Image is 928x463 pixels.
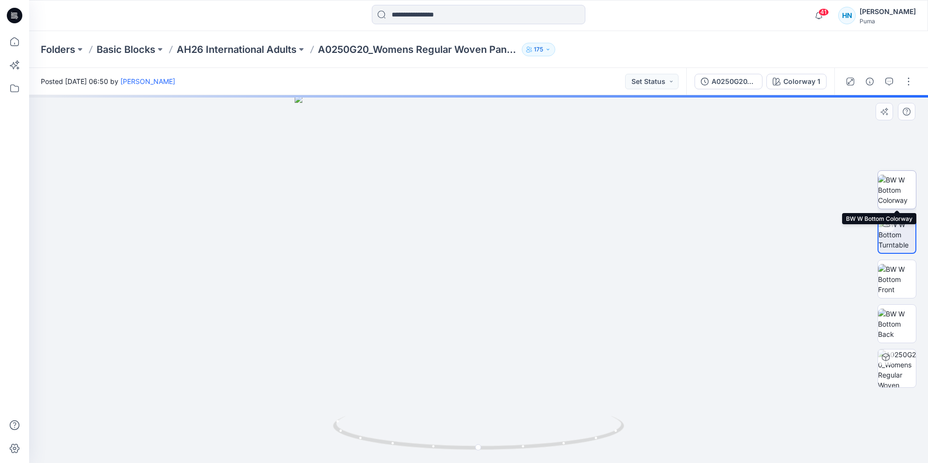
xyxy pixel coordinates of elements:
[878,264,916,295] img: BW W Bottom Front
[878,175,916,205] img: BW W Bottom Colorway
[695,74,762,89] button: A0250G20_Womens Regular Woven Pants_Mid Waist_Closed Cuff_CV01
[878,309,916,339] img: BW W Bottom Back
[766,74,827,89] button: Colorway 1
[860,17,916,25] div: Puma
[534,44,543,55] p: 175
[41,43,75,56] a: Folders
[522,43,555,56] button: 175
[860,6,916,17] div: [PERSON_NAME]
[838,7,856,24] div: HN
[878,219,915,250] img: BW W Bottom Turntable
[818,8,829,16] span: 41
[120,77,175,85] a: [PERSON_NAME]
[862,74,878,89] button: Details
[878,349,916,387] img: A0250G20_Womens Regular Woven Pants_Mid Waist_Closed Cuff_CV01 Colorway 1
[177,43,297,56] a: AH26 International Adults
[318,43,518,56] p: A0250G20_Womens Regular Woven Pants_Mid Waist_Closed Cuff_CV01
[712,76,756,87] div: A0250G20_Womens Regular Woven Pants_Mid Waist_Closed Cuff_CV01
[783,76,820,87] div: Colorway 1
[97,43,155,56] a: Basic Blocks
[41,76,175,86] span: Posted [DATE] 06:50 by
